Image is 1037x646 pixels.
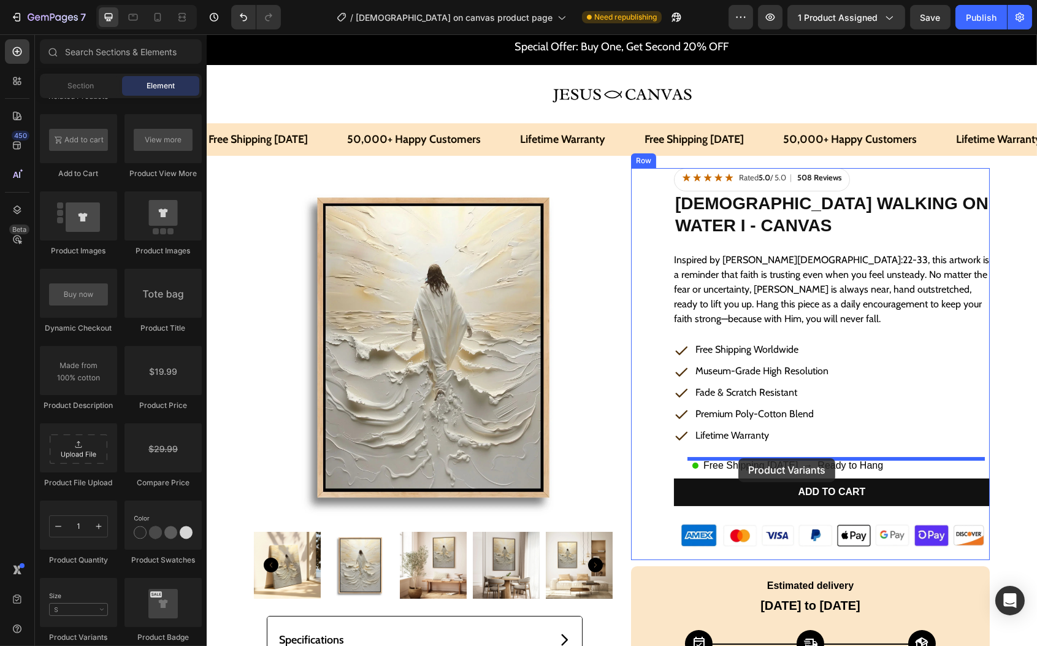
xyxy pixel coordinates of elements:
[966,11,997,24] div: Publish
[40,168,117,179] div: Add to Cart
[124,168,202,179] div: Product View More
[40,39,202,64] input: Search Sections & Elements
[207,34,1037,646] iframe: Design area
[40,632,117,643] div: Product Variants
[40,245,117,256] div: Product Images
[9,225,29,234] div: Beta
[5,5,91,29] button: 7
[124,245,202,256] div: Product Images
[231,5,281,29] div: Undo/Redo
[124,323,202,334] div: Product Title
[80,10,86,25] p: 7
[124,555,202,566] div: Product Swatches
[995,586,1025,615] div: Open Intercom Messenger
[787,5,905,29] button: 1 product assigned
[356,11,553,24] span: [DEMOGRAPHIC_DATA] on canvas product page
[124,477,202,488] div: Compare Price
[350,11,353,24] span: /
[955,5,1007,29] button: Publish
[40,323,117,334] div: Dynamic Checkout
[798,11,878,24] span: 1 product assigned
[124,400,202,411] div: Product Price
[40,555,117,566] div: Product Quantity
[594,12,657,23] span: Need republishing
[40,400,117,411] div: Product Description
[124,632,202,643] div: Product Badge
[12,131,29,140] div: 450
[40,477,117,488] div: Product File Upload
[910,5,951,29] button: Save
[68,80,94,91] span: Section
[920,12,941,23] span: Save
[147,80,175,91] span: Element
